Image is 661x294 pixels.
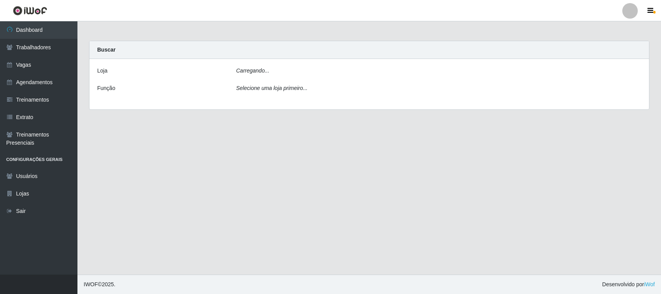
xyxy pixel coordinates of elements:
label: Função [97,84,115,92]
span: © 2025 . [84,280,115,289]
span: IWOF [84,281,98,287]
label: Loja [97,67,107,75]
img: CoreUI Logo [13,6,47,16]
span: Desenvolvido por [602,280,655,289]
i: Carregando... [236,67,270,74]
i: Selecione uma loja primeiro... [236,85,307,91]
a: iWof [644,281,655,287]
strong: Buscar [97,47,115,53]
